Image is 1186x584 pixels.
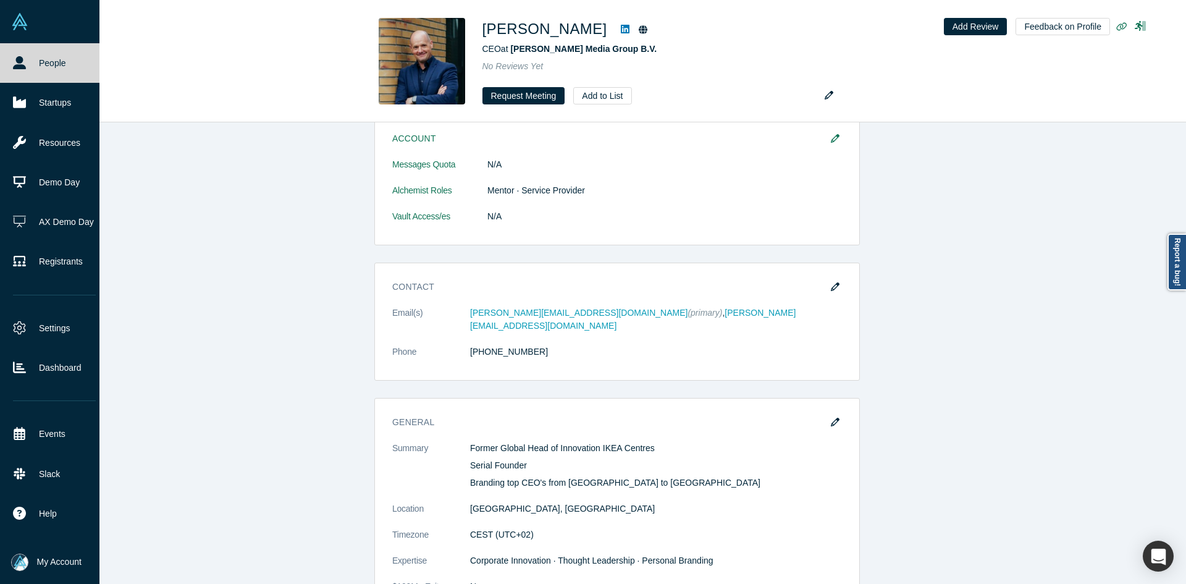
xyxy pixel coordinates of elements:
dt: Alchemist Roles [392,184,487,210]
h3: General [392,416,825,429]
h1: [PERSON_NAME] [482,18,607,40]
p: Branding top CEO's from [GEOGRAPHIC_DATA] to [GEOGRAPHIC_DATA] [470,476,842,489]
span: CEO at [482,44,657,54]
span: No Reviews Yet [482,61,544,71]
button: My Account [11,554,82,571]
button: Request Meeting [482,87,565,104]
dt: Summary [392,442,470,502]
dd: [GEOGRAPHIC_DATA], [GEOGRAPHIC_DATA] [470,502,842,515]
a: [PHONE_NUMBER] [470,347,548,357]
a: [PERSON_NAME] Media Group B.V. [510,44,657,54]
p: Former Global Head of Innovation IKEA Centres [470,442,842,455]
dt: Timezone [392,528,470,554]
span: My Account [37,556,82,569]
h3: Account [392,132,825,145]
p: Serial Founder [470,459,842,472]
dt: Expertise [392,554,470,580]
dd: CEST (UTC+02) [470,528,842,541]
dt: Location [392,502,470,528]
button: Add to List [573,87,631,104]
h3: Contact [392,281,825,294]
dt: Messages Quota [392,158,487,184]
dt: Vault Access/es [392,210,487,236]
a: Report a bug! [1167,234,1186,290]
dt: Phone [392,345,470,371]
img: Alchemist Vault Logo [11,13,28,30]
button: Feedback on Profile [1016,18,1110,35]
img: Mia Scott's Account [11,554,28,571]
dd: N/A [487,210,842,223]
span: Corporate Innovation · Thought Leadership · Personal Branding [470,556,713,565]
dd: , [470,307,842,332]
span: Help [39,507,57,520]
dd: Mentor · Service Provider [487,184,842,197]
button: Add Review [944,18,1007,35]
img: Jens Heitland's Profile Image [379,18,465,104]
dd: N/A [487,158,842,171]
dt: Email(s) [392,307,470,345]
a: [PERSON_NAME][EMAIL_ADDRESS][DOMAIN_NAME] [470,308,688,318]
span: (primary) [688,308,722,318]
